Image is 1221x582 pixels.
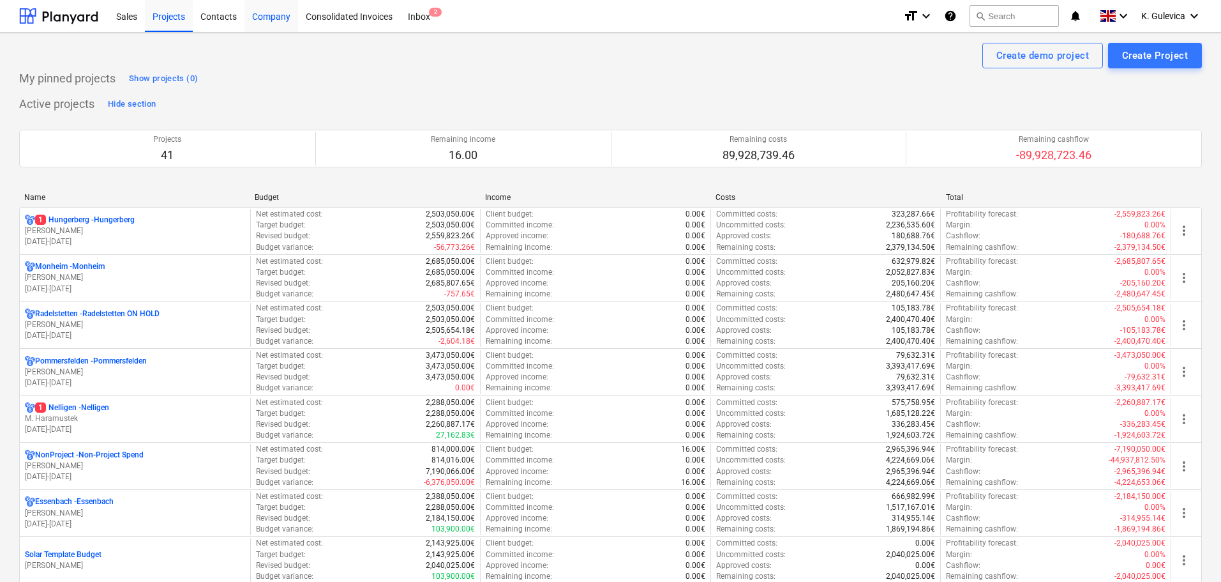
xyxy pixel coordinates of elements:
[944,8,957,24] i: Knowledge base
[1114,397,1165,408] p: -2,260,887.17€
[153,148,181,163] p: 41
[25,496,35,507] div: Project has multi currencies enabled
[256,336,313,347] p: Budget variance :
[716,455,786,466] p: Uncommitted costs :
[486,455,554,466] p: Committed income :
[486,256,534,267] p: Client budget :
[426,466,475,477] p: 7,190,066.00€
[256,397,323,408] p: Net estimated cost :
[892,397,935,408] p: 575,758.95€
[25,471,245,482] p: [DATE] - [DATE]
[129,72,198,86] div: Show projects (0)
[982,43,1103,68] button: Create demo project
[918,8,934,24] i: keyboard_arrow_down
[1176,505,1192,521] span: more_vert
[946,267,972,278] p: Margin :
[24,193,244,202] div: Name
[256,325,310,336] p: Revised budget :
[126,68,201,89] button: Show projects (0)
[886,408,935,419] p: 1,685,128.22€
[716,444,777,455] p: Committed costs :
[685,350,705,361] p: 0.00€
[1176,270,1192,286] span: more_vert
[946,361,972,372] p: Margin :
[25,215,245,247] div: 1Hungerberg -Hungerberg[PERSON_NAME][DATE]-[DATE]
[426,502,475,513] p: 2,288,050.00€
[716,397,777,408] p: Committed costs :
[681,444,705,455] p: 16.00€
[256,361,306,372] p: Target budget :
[25,284,245,295] p: [DATE] - [DATE]
[426,325,475,336] p: 2,505,654.18€
[486,419,548,430] p: Approved income :
[25,519,245,530] p: [DATE] - [DATE]
[1144,220,1165,231] p: 0.00%
[892,278,935,289] p: 205,160.20€
[486,220,554,231] p: Committed income :
[886,477,935,488] p: 4,224,669.06€
[256,466,310,477] p: Revised budget :
[486,350,534,361] p: Client budget :
[486,267,554,278] p: Committed income :
[1114,350,1165,361] p: -3,473,050.00€
[723,148,795,163] p: 89,928,739.46
[25,402,35,413] div: Project has multi currencies enabled
[1108,43,1202,68] button: Create Project
[25,261,245,294] div: Monheim -Monheim[PERSON_NAME][DATE]-[DATE]
[716,231,772,241] p: Approved costs :
[1120,419,1165,430] p: -336,283.45€
[486,242,552,253] p: Remaining income :
[903,8,918,24] i: format_size
[426,372,475,383] p: 3,473,050.00€
[486,325,548,336] p: Approved income :
[19,96,94,112] p: Active projects
[1144,408,1165,419] p: 0.00%
[25,261,35,272] div: Project has multi currencies enabled
[685,383,705,394] p: 0.00€
[946,303,1018,314] p: Profitability forecast :
[1069,8,1082,24] i: notifications
[486,477,552,488] p: Remaining income :
[486,408,554,419] p: Committed income :
[716,383,775,394] p: Remaining costs :
[434,242,475,253] p: -56,773.26€
[685,209,705,220] p: 0.00€
[716,278,772,289] p: Approved costs :
[153,134,181,145] p: Projects
[685,419,705,430] p: 0.00€
[685,303,705,314] p: 0.00€
[685,278,705,289] p: 0.00€
[256,278,310,289] p: Revised budget :
[25,319,245,330] p: [PERSON_NAME]
[486,278,548,289] p: Approved income :
[486,231,548,241] p: Approved income :
[1114,383,1165,394] p: -3,393,417.69€
[1176,459,1192,474] span: more_vert
[426,267,475,278] p: 2,685,050.00€
[486,303,534,314] p: Client budget :
[256,289,313,300] p: Budget variance :
[25,560,245,571] p: [PERSON_NAME]
[426,419,475,430] p: 2,260,887.17€
[716,267,786,278] p: Uncommitted costs :
[896,372,935,383] p: 79,632.31€
[426,231,475,241] p: 2,559,823.26€
[886,289,935,300] p: 2,480,647.45€
[486,466,548,477] p: Approved income :
[25,356,35,367] div: Project has multi currencies enabled
[426,361,475,372] p: 3,473,050.00€
[426,256,475,267] p: 2,685,050.00€
[486,372,548,383] p: Approved income :
[1176,318,1192,333] span: more_vert
[1114,444,1165,455] p: -7,190,050.00€
[946,220,972,231] p: Margin :
[105,94,159,114] button: Hide section
[716,242,775,253] p: Remaining costs :
[486,513,548,524] p: Approved income :
[25,309,245,341] div: Radelstetten -Radelstetten ON HOLD[PERSON_NAME][DATE]-[DATE]
[946,397,1018,408] p: Profitability forecast :
[946,408,972,419] p: Margin :
[946,325,980,336] p: Cashflow :
[685,242,705,253] p: 0.00€
[426,303,475,314] p: 2,503,050.00€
